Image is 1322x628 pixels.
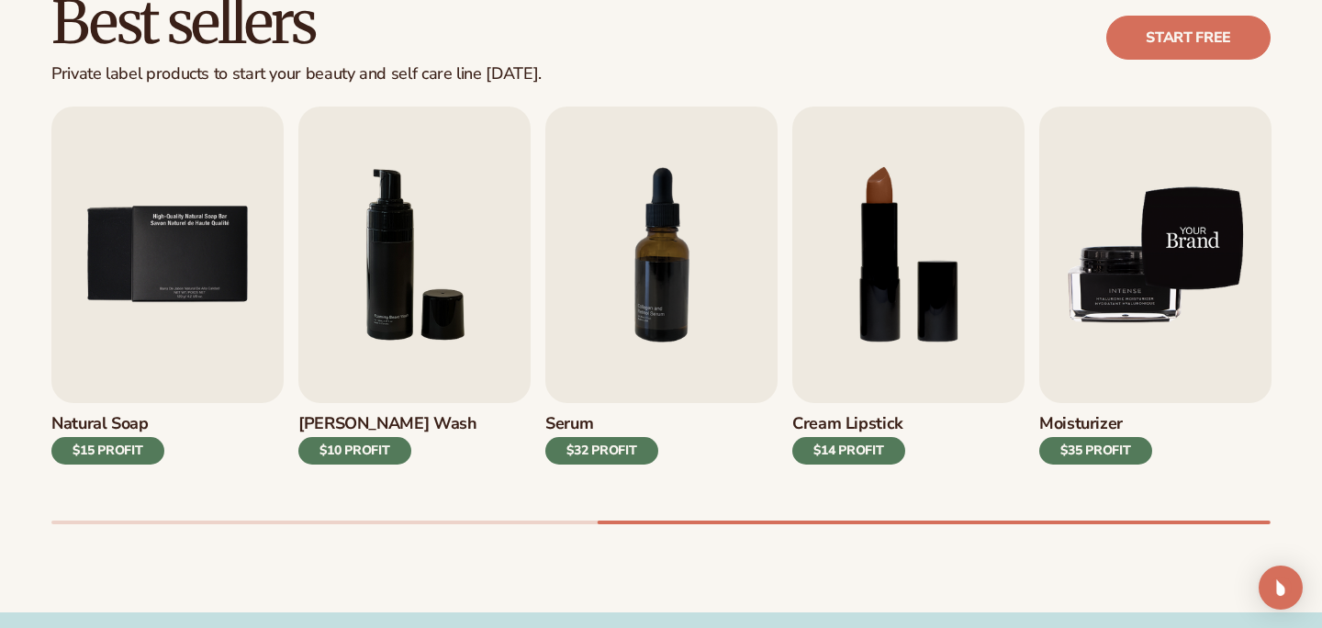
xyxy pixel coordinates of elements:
[51,414,164,434] h3: Natural Soap
[545,414,658,434] h3: Serum
[51,64,542,84] div: Private label products to start your beauty and self care line [DATE].
[1039,107,1272,491] a: 9 / 9
[298,107,531,491] a: 6 / 9
[1106,16,1271,60] a: Start free
[545,107,778,491] a: 7 / 9
[51,437,164,465] div: $15 PROFIT
[298,437,411,465] div: $10 PROFIT
[792,414,905,434] h3: Cream Lipstick
[51,107,284,491] a: 5 / 9
[1039,414,1152,434] h3: Moisturizer
[298,414,477,434] h3: [PERSON_NAME] Wash
[1259,566,1303,610] div: Open Intercom Messenger
[1039,437,1152,465] div: $35 PROFIT
[792,437,905,465] div: $14 PROFIT
[792,107,1025,491] a: 8 / 9
[545,437,658,465] div: $32 PROFIT
[1039,107,1272,403] img: Shopify Image 13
